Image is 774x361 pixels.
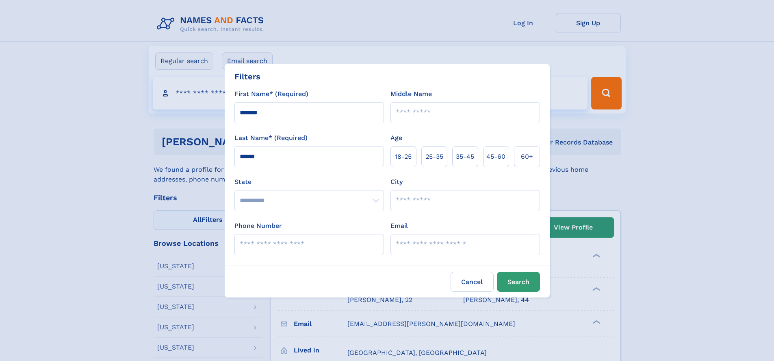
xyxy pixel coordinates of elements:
[456,152,474,162] span: 35‑45
[234,221,282,231] label: Phone Number
[234,177,384,187] label: State
[390,89,432,99] label: Middle Name
[234,89,308,99] label: First Name* (Required)
[497,272,540,292] button: Search
[390,177,403,187] label: City
[390,221,408,231] label: Email
[521,152,533,162] span: 60+
[390,133,402,143] label: Age
[234,133,308,143] label: Last Name* (Required)
[395,152,412,162] span: 18‑25
[451,272,494,292] label: Cancel
[486,152,505,162] span: 45‑60
[425,152,443,162] span: 25‑35
[234,70,260,83] div: Filters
